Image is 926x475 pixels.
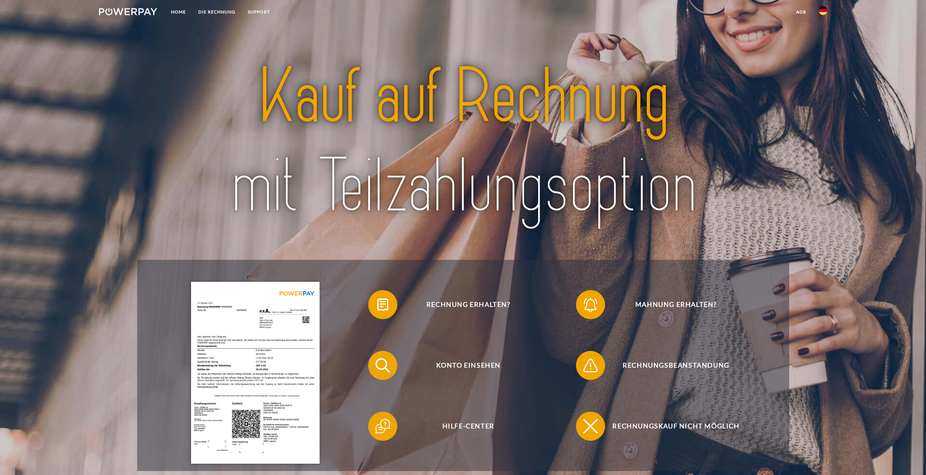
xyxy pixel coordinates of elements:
img: qb_search.svg [374,356,392,375]
span: Hilfe-Center [379,412,557,441]
img: qb_help.svg [374,417,392,435]
img: qb_bell.svg [581,296,600,314]
span: Mahnung erhalten? [587,290,765,319]
a: DIE RECHNUNG [192,5,242,19]
button: Rechnungskauf nicht möglich [576,412,765,441]
a: SUPPORT [242,5,276,19]
a: agb [790,5,812,19]
img: title-powerpay_de.svg [175,48,751,235]
img: qb_close.svg [581,417,600,435]
button: Rechnung erhalten? [368,290,557,319]
img: qb_bill.svg [374,296,392,314]
img: qb_warning.svg [581,356,600,375]
span: Konto einsehen [379,351,557,380]
span: Rechnungskauf nicht möglich [587,412,765,441]
span: Rechnung erhalten? [379,290,557,319]
button: Hilfe-Center [368,412,557,441]
button: Konto einsehen [368,351,557,380]
span: Rechnungsbeanstandung [587,351,765,380]
img: de [819,6,827,15]
a: Home [165,5,192,19]
img: logo-powerpay-white.svg [99,8,158,15]
img: single_invoice_powerpay_de.jpg [191,282,319,464]
button: Mahnung erhalten? [576,290,765,319]
button: Rechnungsbeanstandung [576,351,765,380]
